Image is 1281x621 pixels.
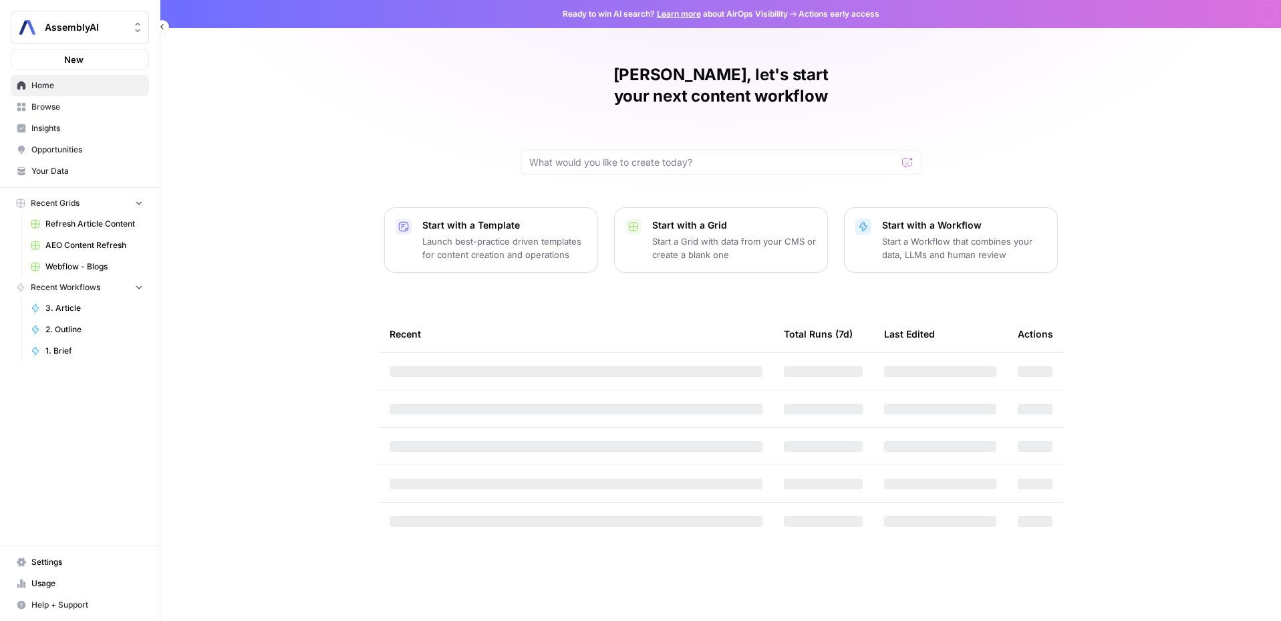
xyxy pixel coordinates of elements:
[11,49,149,70] button: New
[25,256,149,277] a: Webflow - Blogs
[31,578,143,590] span: Usage
[31,556,143,568] span: Settings
[784,316,853,352] div: Total Runs (7d)
[25,319,149,340] a: 2. Outline
[521,64,921,107] h1: [PERSON_NAME], let's start your next content workflow
[657,9,701,19] a: Learn more
[614,207,828,273] button: Start with a GridStart a Grid with data from your CMS or create a blank one
[422,235,587,261] p: Launch best-practice driven templates for content creation and operations
[11,118,149,139] a: Insights
[11,139,149,160] a: Opportunities
[45,324,143,336] span: 2. Outline
[45,302,143,314] span: 3. Article
[31,599,143,611] span: Help + Support
[390,316,762,352] div: Recent
[844,207,1058,273] button: Start with a WorkflowStart a Workflow that combines your data, LLMs and human review
[884,316,935,352] div: Last Edited
[31,281,100,293] span: Recent Workflows
[64,53,84,66] span: New
[25,297,149,319] a: 3. Article
[799,8,879,20] span: Actions early access
[25,340,149,362] a: 1. Brief
[11,160,149,182] a: Your Data
[31,101,143,113] span: Browse
[11,75,149,96] a: Home
[11,573,149,594] a: Usage
[11,96,149,118] a: Browse
[11,551,149,573] a: Settings
[882,235,1046,261] p: Start a Workflow that combines your data, LLMs and human review
[529,156,897,169] input: What would you like to create today?
[11,193,149,213] button: Recent Grids
[31,122,143,134] span: Insights
[15,15,39,39] img: AssemblyAI Logo
[31,80,143,92] span: Home
[45,345,143,357] span: 1. Brief
[882,219,1046,232] p: Start with a Workflow
[45,261,143,273] span: Webflow - Blogs
[563,8,788,20] span: Ready to win AI search? about AirOps Visibility
[45,21,126,34] span: AssemblyAI
[422,219,587,232] p: Start with a Template
[652,235,817,261] p: Start a Grid with data from your CMS or create a blank one
[652,219,817,232] p: Start with a Grid
[11,277,149,297] button: Recent Workflows
[25,235,149,256] a: AEO Content Refresh
[31,144,143,156] span: Opportunities
[384,207,598,273] button: Start with a TemplateLaunch best-practice driven templates for content creation and operations
[31,165,143,177] span: Your Data
[1018,316,1053,352] div: Actions
[11,11,149,44] button: Workspace: AssemblyAI
[45,218,143,230] span: Refresh Article Content
[11,594,149,616] button: Help + Support
[45,239,143,251] span: AEO Content Refresh
[31,197,80,209] span: Recent Grids
[25,213,149,235] a: Refresh Article Content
